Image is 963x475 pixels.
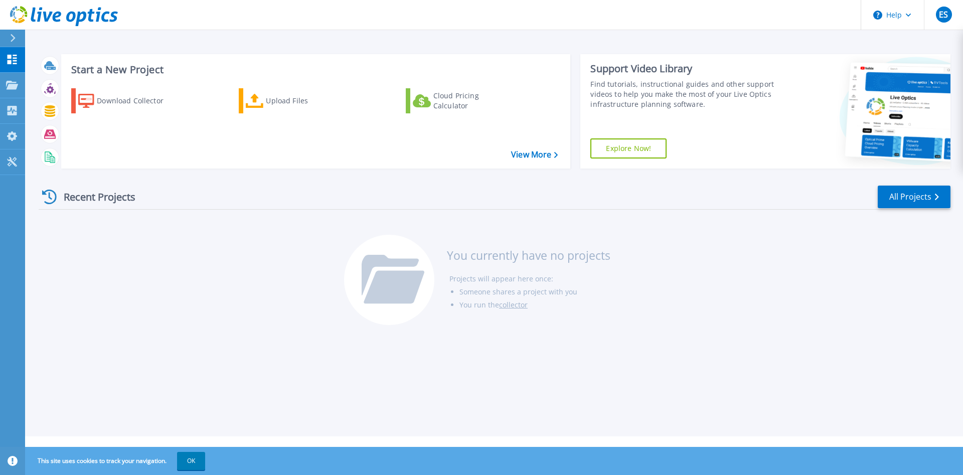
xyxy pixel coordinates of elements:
a: Cloud Pricing Calculator [406,88,518,113]
a: All Projects [878,186,950,208]
button: OK [177,452,205,470]
div: Upload Files [266,91,346,111]
a: View More [511,150,558,160]
li: You run the [459,298,610,311]
h3: You currently have no projects [447,250,610,261]
a: Explore Now! [590,138,667,159]
span: ES [939,11,948,19]
span: This site uses cookies to track your navigation. [28,452,205,470]
div: Recent Projects [39,185,149,209]
div: Download Collector [97,91,177,111]
li: Projects will appear here once: [449,272,610,285]
div: Cloud Pricing Calculator [433,91,514,111]
a: Upload Files [239,88,351,113]
a: collector [499,300,528,309]
h3: Start a New Project [71,64,558,75]
div: Find tutorials, instructional guides and other support videos to help you make the most of your L... [590,79,779,109]
li: Someone shares a project with you [459,285,610,298]
a: Download Collector [71,88,183,113]
div: Support Video Library [590,62,779,75]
